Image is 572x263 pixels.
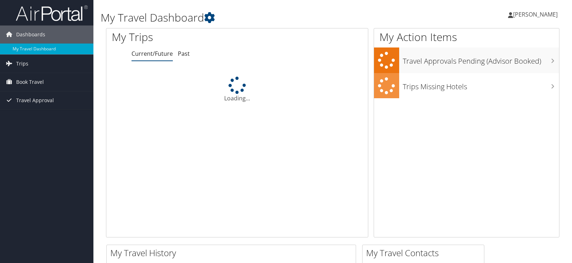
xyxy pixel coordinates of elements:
a: [PERSON_NAME] [508,4,565,25]
div: Loading... [106,77,368,103]
a: Travel Approvals Pending (Advisor Booked) [374,47,559,73]
a: Current/Future [132,50,173,58]
h3: Trips Missing Hotels [403,78,559,92]
h1: My Travel Dashboard [101,10,410,25]
img: airportal-logo.png [16,5,88,22]
a: Past [178,50,190,58]
span: Dashboards [16,26,45,44]
span: [PERSON_NAME] [513,10,558,18]
h1: My Action Items [374,30,559,45]
h2: My Travel History [110,247,356,259]
h2: My Travel Contacts [366,247,484,259]
a: Trips Missing Hotels [374,73,559,99]
h3: Travel Approvals Pending (Advisor Booked) [403,53,559,66]
span: Book Travel [16,73,44,91]
h1: My Trips [112,30,254,45]
span: Travel Approval [16,91,54,109]
span: Trips [16,55,28,73]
